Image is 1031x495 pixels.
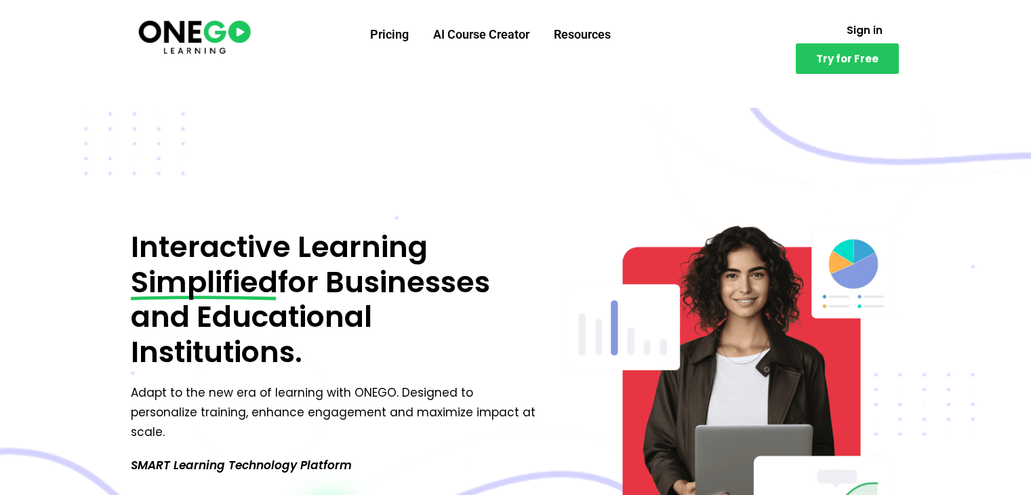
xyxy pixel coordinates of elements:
[131,456,541,475] p: SMART Learning Technology Platform
[131,383,541,442] p: Adapt to the new era of learning with ONEGO. Designed to personalize training, enhance engagement...
[816,54,878,64] span: Try for Free
[796,43,899,74] a: Try for Free
[830,17,899,43] a: Sign in
[847,25,883,35] span: Sign in
[542,17,623,52] a: Resources
[421,17,542,52] a: AI Course Creator
[131,262,490,372] span: for Businesses and Educational Institutions.
[358,17,421,52] a: Pricing
[131,265,278,300] span: Simplified
[131,226,428,267] span: Interactive Learning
